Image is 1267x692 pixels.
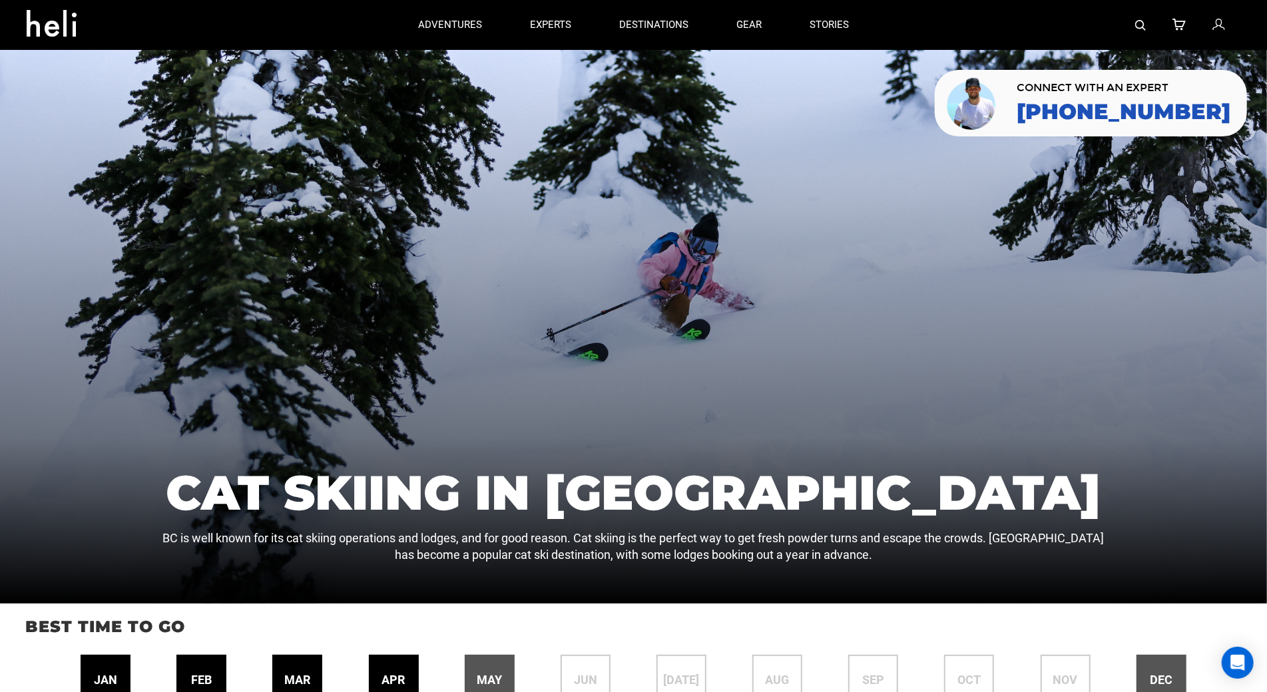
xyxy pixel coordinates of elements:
p: BC is well known for its cat skiing operations and lodges, and for good reason. Cat skiing is the... [158,530,1108,564]
span: feb [191,671,212,689]
span: aug [766,671,790,689]
span: jan [94,671,117,689]
img: contact our team [945,75,1000,131]
span: jun [574,671,597,689]
h1: Cat Skiing in [GEOGRAPHIC_DATA] [158,468,1108,516]
span: CONNECT WITH AN EXPERT [1017,83,1230,93]
div: Open Intercom Messenger [1222,647,1254,679]
span: apr [382,671,405,689]
img: search-bar-icon.svg [1135,20,1146,31]
span: oct [957,671,981,689]
p: destinations [619,18,688,32]
p: adventures [418,18,482,32]
a: [PHONE_NUMBER] [1017,100,1230,124]
span: sep [862,671,884,689]
span: mar [284,671,310,689]
p: experts [530,18,571,32]
span: nov [1053,671,1078,689]
p: Best time to go [25,615,1242,638]
span: [DATE] [663,671,699,689]
span: may [477,671,502,689]
span: dec [1150,671,1172,689]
